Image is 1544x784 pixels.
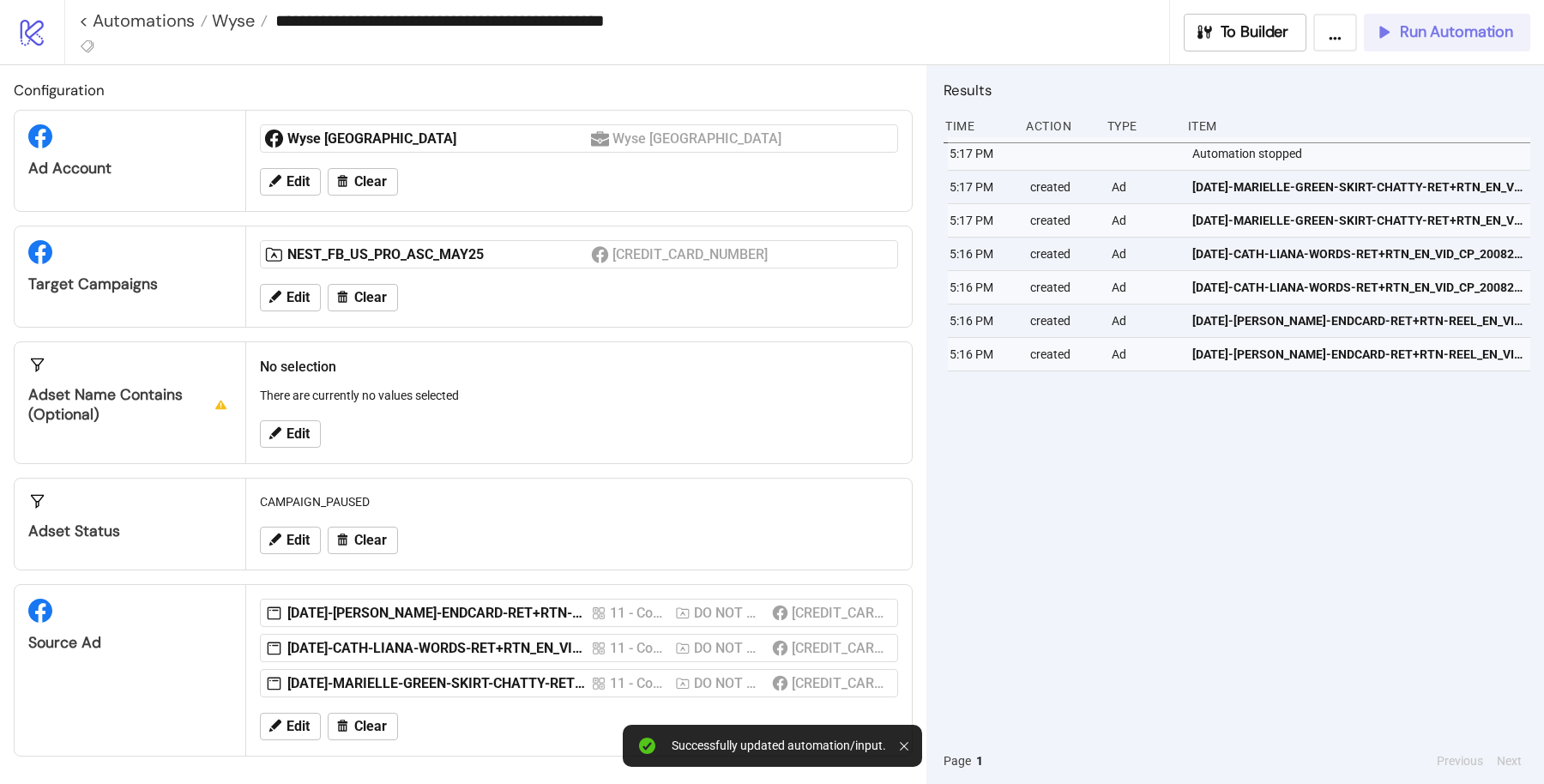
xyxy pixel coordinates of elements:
[1028,204,1097,237] div: created
[792,672,887,694] div: [CREDIT_CARD_NUMBER]
[287,604,591,623] div: [DATE]-[PERSON_NAME]-ENDCARD-RET+RTN-REEL_EN_VID_CP_20082025_F_CC_SC23_USP4_LOFI
[260,713,321,740] button: Edit
[28,633,232,653] div: Source Ad
[1028,171,1097,203] div: created
[1184,14,1307,51] button: To Builder
[1192,271,1523,304] a: [DATE]-CATH-LIANA-WORDS-RET+RTN_EN_VID_CP_20082025_F_CC_SC7_USP4_LOFI
[1110,204,1179,237] div: Ad
[971,751,988,770] button: 1
[948,271,1016,304] div: 5:16 PM
[286,290,310,305] span: Edit
[948,204,1016,237] div: 5:17 PM
[792,602,887,624] div: [CREDIT_CARD_NUMBER]
[1192,305,1523,337] a: [DATE]-[PERSON_NAME]-ENDCARD-RET+RTN-REEL_EN_VID_CP_20082025_F_CC_SC23_USP4_LOFI
[944,79,1530,101] h2: Results
[610,672,668,694] div: 11 - Conversion
[944,751,971,770] span: Page
[1192,204,1523,237] a: [DATE]-MARIELLE-GREEN-SKIRT-CHATTY-RET+RTN_EN_VID_CP_20082025_F_CC_SC7_USP4_LOFI
[948,171,1016,203] div: 5:17 PM
[1192,338,1523,371] a: [DATE]-[PERSON_NAME]-ENDCARD-RET+RTN-REEL_EN_VID_CP_20082025_F_CC_SC23_USP4_LOFI
[1028,338,1097,371] div: created
[1110,238,1179,270] div: Ad
[672,739,886,753] div: Successfully updated automation/input.
[1192,244,1523,263] span: [DATE]-CATH-LIANA-WORDS-RET+RTN_EN_VID_CP_20082025_F_CC_SC7_USP4_LOFI
[328,168,398,196] button: Clear
[1492,751,1527,770] button: Next
[610,637,668,659] div: 11 - Conversion
[944,110,1012,142] div: Time
[694,637,764,659] div: DO NOT ACTIVATE
[328,284,398,311] button: Clear
[1192,211,1523,230] span: [DATE]-MARIELLE-GREEN-SKIRT-CHATTY-RET+RTN_EN_VID_CP_20082025_F_CC_SC7_USP4_LOFI
[286,174,310,190] span: Edit
[253,485,905,518] div: CAMPAIGN_PAUSED
[1110,271,1179,304] div: Ad
[208,12,268,29] a: Wyse
[1364,14,1530,51] button: Run Automation
[260,386,898,405] p: There are currently no values selected
[354,533,387,548] span: Clear
[1313,14,1357,51] button: ...
[1106,110,1174,142] div: Type
[328,527,398,554] button: Clear
[1191,137,1535,170] div: Automation stopped
[328,713,398,740] button: Clear
[28,385,232,425] div: Adset Name contains (optional)
[287,674,591,693] div: [DATE]-MARIELLE-GREEN-SKIRT-CHATTY-RET+RTN_EN_VID_CP_20082025_F_CC_SC7_USP4_LOFI
[354,174,387,190] span: Clear
[948,338,1016,371] div: 5:16 PM
[1028,271,1097,304] div: created
[260,420,321,448] button: Edit
[260,284,321,311] button: Edit
[1400,22,1513,42] span: Run Automation
[694,672,764,694] div: DO NOT ACTIVATE
[260,356,898,377] h2: No selection
[1024,110,1093,142] div: Action
[610,602,668,624] div: 11 - Conversion
[1192,238,1523,270] a: [DATE]-CATH-LIANA-WORDS-RET+RTN_EN_VID_CP_20082025_F_CC_SC7_USP4_LOFI
[1186,110,1530,142] div: Item
[1192,311,1523,330] span: [DATE]-[PERSON_NAME]-ENDCARD-RET+RTN-REEL_EN_VID_CP_20082025_F_CC_SC23_USP4_LOFI
[1221,22,1289,42] span: To Builder
[948,238,1016,270] div: 5:16 PM
[612,128,784,149] div: Wyse [GEOGRAPHIC_DATA]
[1028,305,1097,337] div: created
[1192,345,1523,364] span: [DATE]-[PERSON_NAME]-ENDCARD-RET+RTN-REEL_EN_VID_CP_20082025_F_CC_SC23_USP4_LOFI
[287,245,591,264] div: NEST_FB_US_PRO_ASC_MAY25
[354,290,387,305] span: Clear
[1110,305,1179,337] div: Ad
[1110,338,1179,371] div: Ad
[792,637,887,659] div: [CREDIT_CARD_NUMBER]
[694,602,764,624] div: DO NOT ACTIVATE
[14,79,913,101] h2: Configuration
[287,639,591,658] div: [DATE]-CATH-LIANA-WORDS-RET+RTN_EN_VID_CP_20082025_F_CC_SC7_USP4_LOFI
[79,12,208,29] a: < Automations
[1192,178,1523,196] span: [DATE]-MARIELLE-GREEN-SKIRT-CHATTY-RET+RTN_EN_VID_CP_20082025_F_CC_SC7_USP4_LOFI
[287,130,591,148] div: Wyse [GEOGRAPHIC_DATA]
[1028,238,1097,270] div: created
[286,533,310,548] span: Edit
[948,305,1016,337] div: 5:16 PM
[260,527,321,554] button: Edit
[354,719,387,734] span: Clear
[286,426,310,442] span: Edit
[28,159,232,178] div: Ad Account
[612,244,770,265] div: [CREDIT_CARD_NUMBER]
[28,522,232,541] div: Adset Status
[1192,278,1523,297] span: [DATE]-CATH-LIANA-WORDS-RET+RTN_EN_VID_CP_20082025_F_CC_SC7_USP4_LOFI
[28,274,232,294] div: Target Campaigns
[1432,751,1488,770] button: Previous
[1192,171,1523,203] a: [DATE]-MARIELLE-GREEN-SKIRT-CHATTY-RET+RTN_EN_VID_CP_20082025_F_CC_SC7_USP4_LOFI
[948,137,1016,170] div: 5:17 PM
[260,168,321,196] button: Edit
[1110,171,1179,203] div: Ad
[208,9,255,32] span: Wyse
[286,719,310,734] span: Edit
